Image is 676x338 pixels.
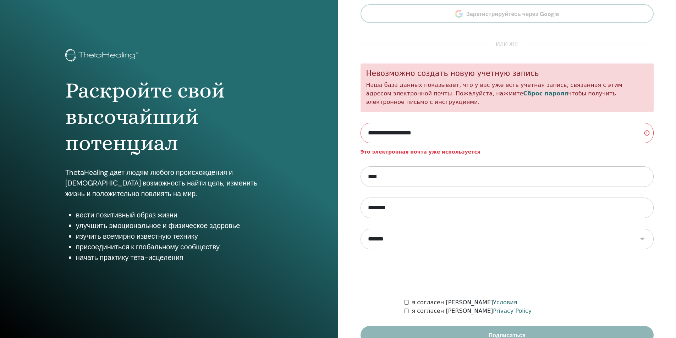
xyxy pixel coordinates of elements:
li: вести позитивный образ жизни [76,210,273,220]
li: начать практику тета-исцеления [76,252,273,263]
div: Наша база данных показывает, что у вас уже есть учетная запись, связанная с этим адресом электрон... [361,63,654,112]
h5: Невозможно создать новую учетную запись [366,69,648,78]
li: изучить всемирно известную технику [76,231,273,242]
strong: Это электронная почта уже используется [361,149,480,155]
li: присоединиться к глобальному сообществу [76,242,273,252]
li: улучшить эмоциональное и физическое здоровье [76,220,273,231]
label: я согласен [PERSON_NAME] [412,298,517,307]
a: Privacy Policy [493,307,532,314]
a: Условия [493,299,517,306]
span: или же [492,40,522,49]
a: Сброс пароля [523,90,568,97]
p: ThetaHealing дает людям любого происхождения и [DEMOGRAPHIC_DATA] возможность найти цель, изменит... [65,167,273,199]
iframe: reCAPTCHA [453,260,561,288]
h1: Раскройте свой высочайший потенциал [65,77,273,156]
label: я согласен [PERSON_NAME] [412,307,532,315]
